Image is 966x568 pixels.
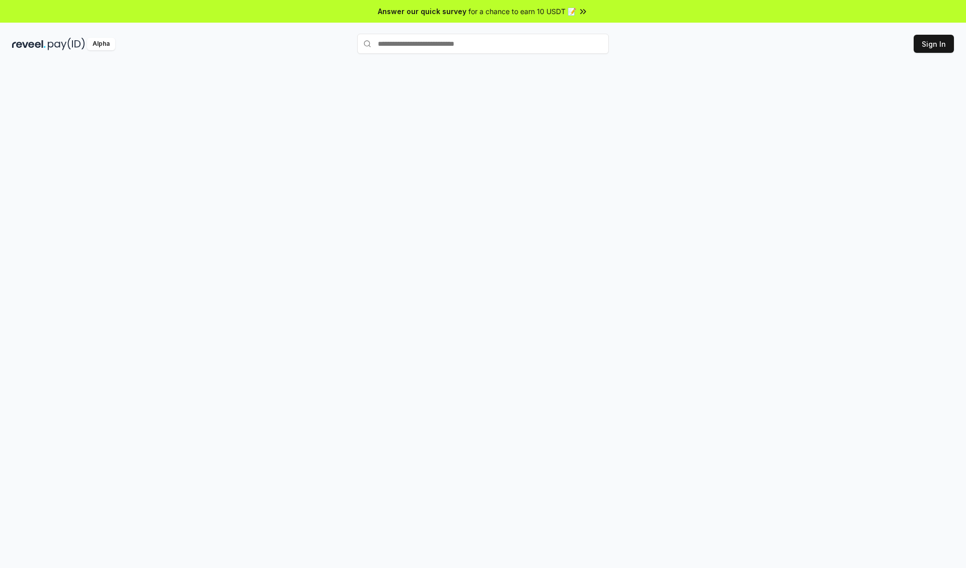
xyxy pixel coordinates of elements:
div: Alpha [87,38,115,50]
span: Answer our quick survey [378,6,466,17]
span: for a chance to earn 10 USDT 📝 [468,6,576,17]
img: reveel_dark [12,38,46,50]
img: pay_id [48,38,85,50]
button: Sign In [914,35,954,53]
